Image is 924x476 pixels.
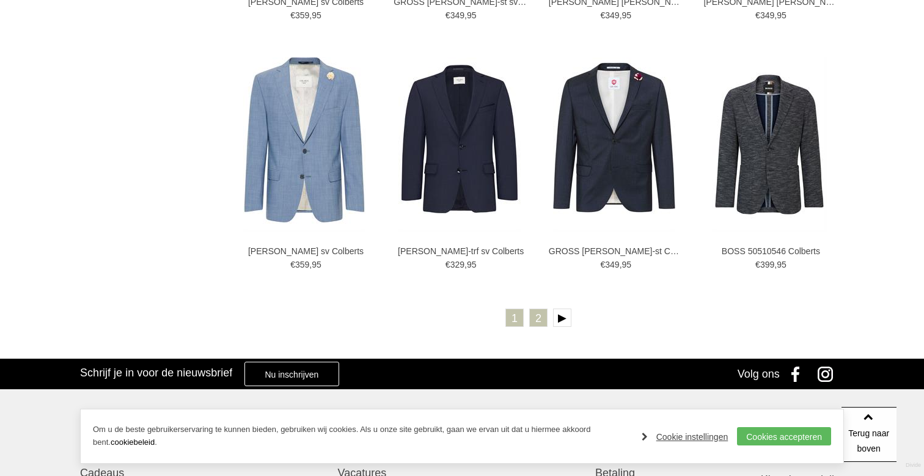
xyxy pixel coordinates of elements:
a: BOSS 50510546 Colberts [703,246,838,257]
span: , [620,10,622,20]
span: , [620,260,622,269]
span: 349 [605,260,619,269]
span: 329 [450,260,464,269]
img: BOSS 50510546 Colberts [712,57,827,232]
a: Nu inschrijven [244,362,339,386]
span: , [309,10,312,20]
span: 349 [605,10,619,20]
span: 359 [295,10,309,20]
span: 95 [777,260,787,269]
a: GROSS [PERSON_NAME]-st Colberts [549,246,683,257]
a: Facebook [783,359,813,389]
span: 95 [467,260,477,269]
img: GROSS Shane-trf sv Colberts [398,57,521,232]
a: Terug naar boven [842,407,897,462]
a: 1 [505,309,524,327]
a: Divide [906,458,921,473]
span: € [600,10,605,20]
span: , [464,260,467,269]
span: 95 [622,260,632,269]
span: € [446,260,450,269]
span: 349 [760,10,774,20]
h3: Schrijf je in voor de nieuwsbrief [80,366,232,379]
span: 399 [760,260,774,269]
a: [PERSON_NAME] sv Colberts [239,246,373,257]
span: € [446,10,450,20]
span: , [309,260,312,269]
img: GROSS Cg patrick-st Colberts [553,57,675,232]
span: 95 [312,260,321,269]
a: [PERSON_NAME]-trf sv Colberts [394,246,528,257]
span: , [774,10,777,20]
span: 95 [777,10,787,20]
span: 349 [450,10,464,20]
p: Om u de beste gebruikerservaring te kunnen bieden, gebruiken wij cookies. Als u onze site gebruik... [93,423,629,449]
img: GROSS Shelby sv Colberts [243,57,365,232]
span: € [755,10,760,20]
a: cookiebeleid [111,438,155,447]
span: € [755,260,760,269]
span: 359 [295,260,309,269]
span: 95 [312,10,321,20]
span: 95 [622,10,632,20]
span: € [290,10,295,20]
span: , [774,260,777,269]
a: Cookies accepteren [737,427,831,445]
span: € [600,260,605,269]
a: Cookie instellingen [642,428,728,446]
a: Instagram [813,359,844,389]
a: 2 [529,309,548,327]
div: Volg ons [738,359,780,389]
span: 95 [467,10,477,20]
span: , [464,10,467,20]
span: € [290,260,295,269]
